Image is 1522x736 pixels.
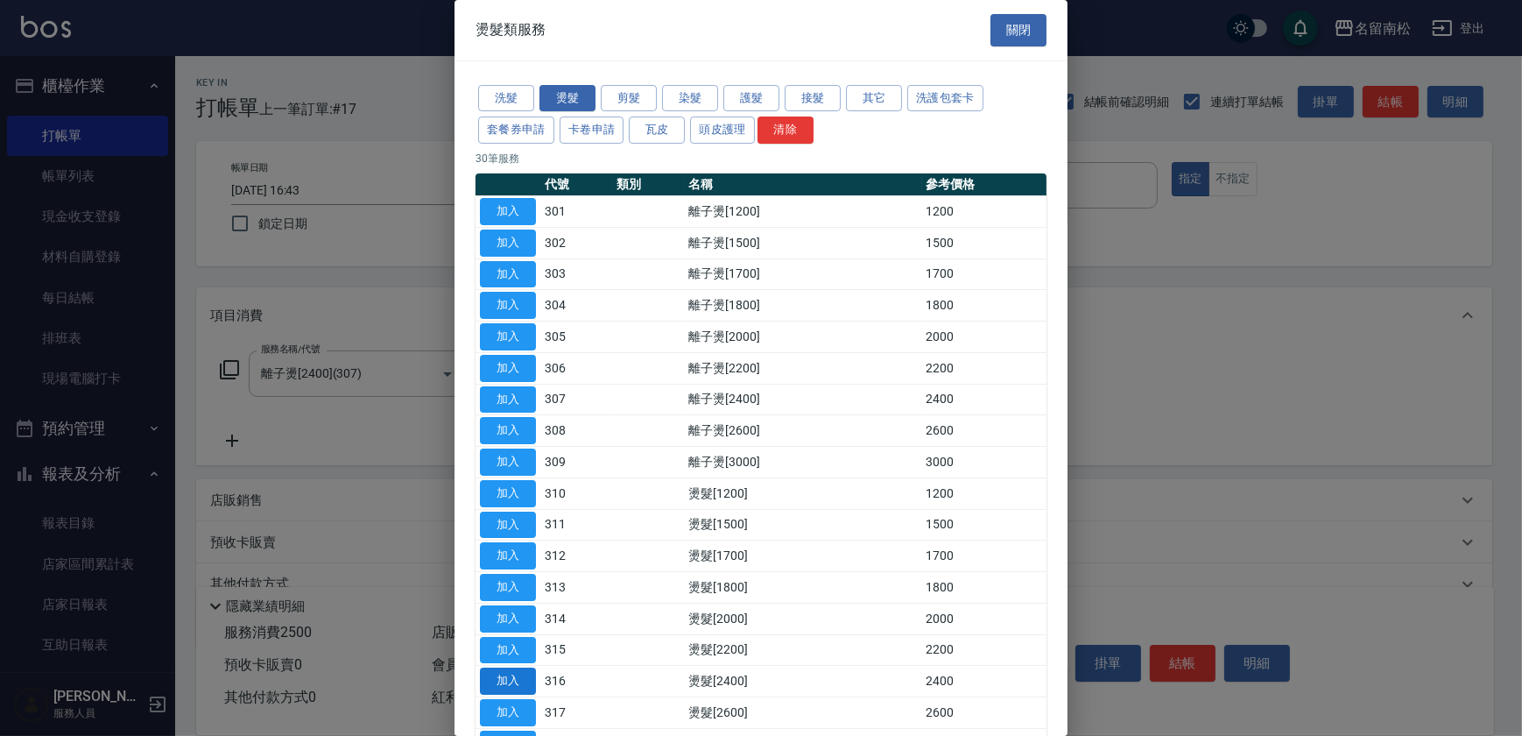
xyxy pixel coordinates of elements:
td: 燙髮[2000] [684,603,921,634]
td: 305 [540,322,612,353]
th: 類別 [612,173,684,196]
td: 313 [540,572,612,604]
td: 311 [540,509,612,541]
td: 燙髮[1500] [684,509,921,541]
td: 302 [540,227,612,258]
td: 燙髮[2600] [684,697,921,729]
button: 瓦皮 [629,117,685,144]
td: 309 [540,447,612,478]
td: 燙髮[2400] [684,666,921,697]
td: 2400 [922,384,1046,415]
td: 離子燙[2400] [684,384,921,415]
button: 加入 [480,261,536,288]
td: 2200 [922,352,1046,384]
td: 304 [540,290,612,322]
td: 1800 [922,572,1046,604]
button: 接髮 [785,85,841,112]
td: 303 [540,258,612,290]
td: 離子燙[2000] [684,322,921,353]
td: 離子燙[2200] [684,352,921,384]
td: 離子燙[1500] [684,227,921,258]
button: 加入 [480,292,536,319]
button: 加入 [480,417,536,444]
td: 306 [540,352,612,384]
td: 2000 [922,322,1046,353]
td: 316 [540,666,612,697]
td: 301 [540,196,612,228]
td: 3000 [922,447,1046,478]
button: 洗護包套卡 [907,85,983,112]
button: 護髮 [723,85,779,112]
td: 2600 [922,697,1046,729]
td: 離子燙[1200] [684,196,921,228]
td: 離子燙[2600] [684,415,921,447]
td: 1800 [922,290,1046,322]
td: 離子燙[3000] [684,447,921,478]
button: 加入 [480,198,536,225]
td: 2200 [922,634,1046,666]
button: 關閉 [990,14,1046,46]
button: 加入 [480,480,536,507]
td: 燙髮[1200] [684,478,921,509]
p: 30 筆服務 [476,151,1046,166]
button: 加入 [480,668,536,695]
button: 染髮 [662,85,718,112]
th: 參考價格 [922,173,1046,196]
button: 加入 [480,355,536,382]
td: 315 [540,634,612,666]
button: 燙髮 [539,85,595,112]
td: 314 [540,603,612,634]
td: 312 [540,541,612,572]
th: 代號 [540,173,612,196]
button: 卡卷申請 [560,117,624,144]
span: 燙髮類服務 [476,21,546,39]
td: 1500 [922,509,1046,541]
button: 加入 [480,323,536,350]
td: 317 [540,697,612,729]
td: 310 [540,478,612,509]
td: 1700 [922,541,1046,572]
td: 2600 [922,415,1046,447]
button: 加入 [480,542,536,570]
button: 清除 [757,117,814,144]
td: 1200 [922,478,1046,509]
td: 燙髮[1700] [684,541,921,572]
button: 加入 [480,574,536,601]
th: 名稱 [684,173,921,196]
td: 離子燙[1700] [684,258,921,290]
button: 加入 [480,637,536,664]
td: 2400 [922,666,1046,697]
td: 燙髮[2200] [684,634,921,666]
td: 1200 [922,196,1046,228]
button: 加入 [480,449,536,476]
td: 2000 [922,603,1046,634]
button: 加入 [480,386,536,414]
button: 加入 [480,605,536,633]
td: 燙髮[1800] [684,572,921,604]
button: 加入 [480,512,536,539]
td: 308 [540,415,612,447]
td: 1700 [922,258,1046,290]
button: 剪髮 [601,85,657,112]
button: 頭皮護理 [690,117,755,144]
button: 洗髮 [478,85,534,112]
td: 離子燙[1800] [684,290,921,322]
td: 1500 [922,227,1046,258]
td: 307 [540,384,612,415]
button: 加入 [480,699,536,726]
button: 加入 [480,230,536,257]
button: 其它 [846,85,902,112]
button: 套餐券申請 [478,117,554,144]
